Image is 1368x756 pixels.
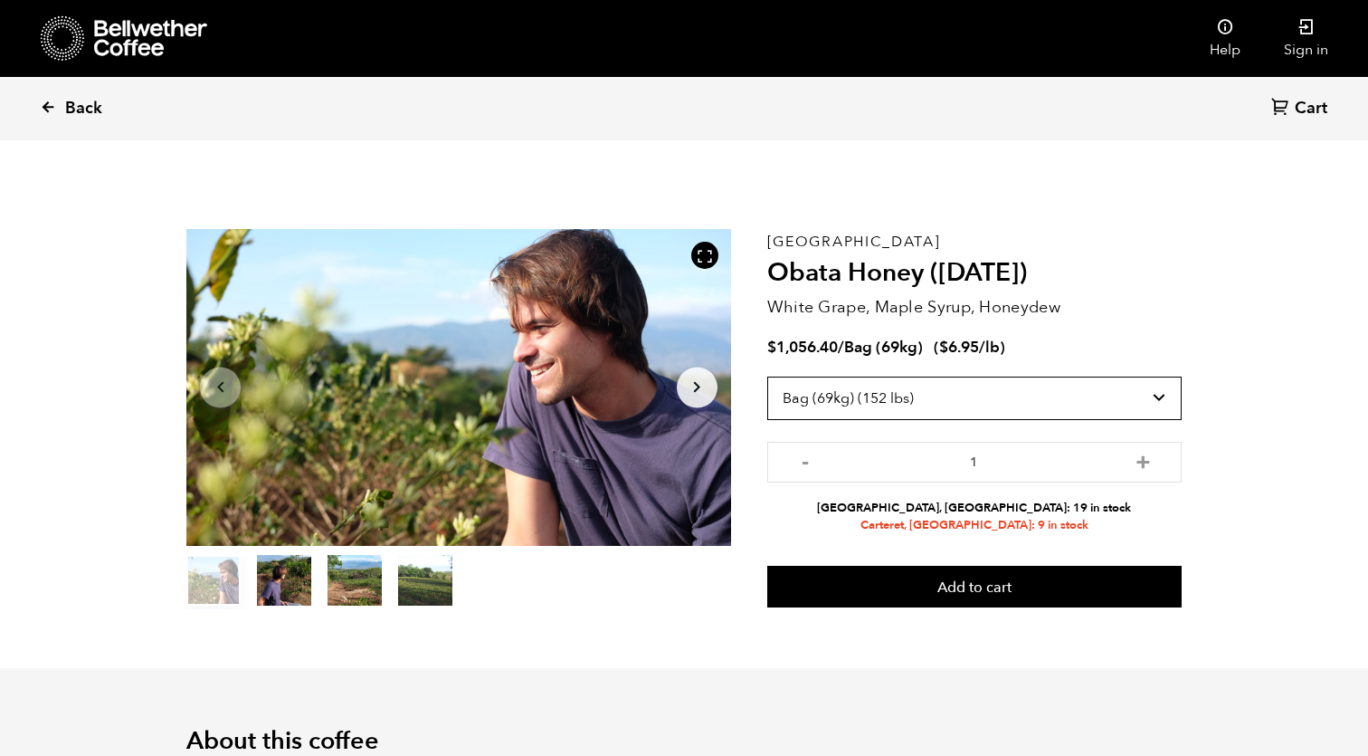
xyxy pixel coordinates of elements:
[767,517,1182,534] li: Carteret, [GEOGRAPHIC_DATA]: 9 in stock
[767,566,1182,608] button: Add to cart
[979,337,1000,358] span: /lb
[939,337,979,358] bdi: 6.95
[939,337,948,358] span: $
[186,727,1182,756] h2: About this coffee
[1295,98,1327,120] span: Cart
[844,337,923,358] span: Bag (69kg)
[767,500,1182,517] li: [GEOGRAPHIC_DATA], [GEOGRAPHIC_DATA]: 19 in stock
[767,337,838,358] bdi: 1,056.40
[767,295,1182,320] p: White Grape, Maple Syrup, Honeydew
[767,258,1182,289] h2: Obata Honey ([DATE])
[794,451,817,469] button: -
[1271,97,1332,121] a: Cart
[838,337,844,358] span: /
[934,337,1005,358] span: ( )
[767,337,776,358] span: $
[65,98,102,120] span: Back
[1132,451,1154,469] button: +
